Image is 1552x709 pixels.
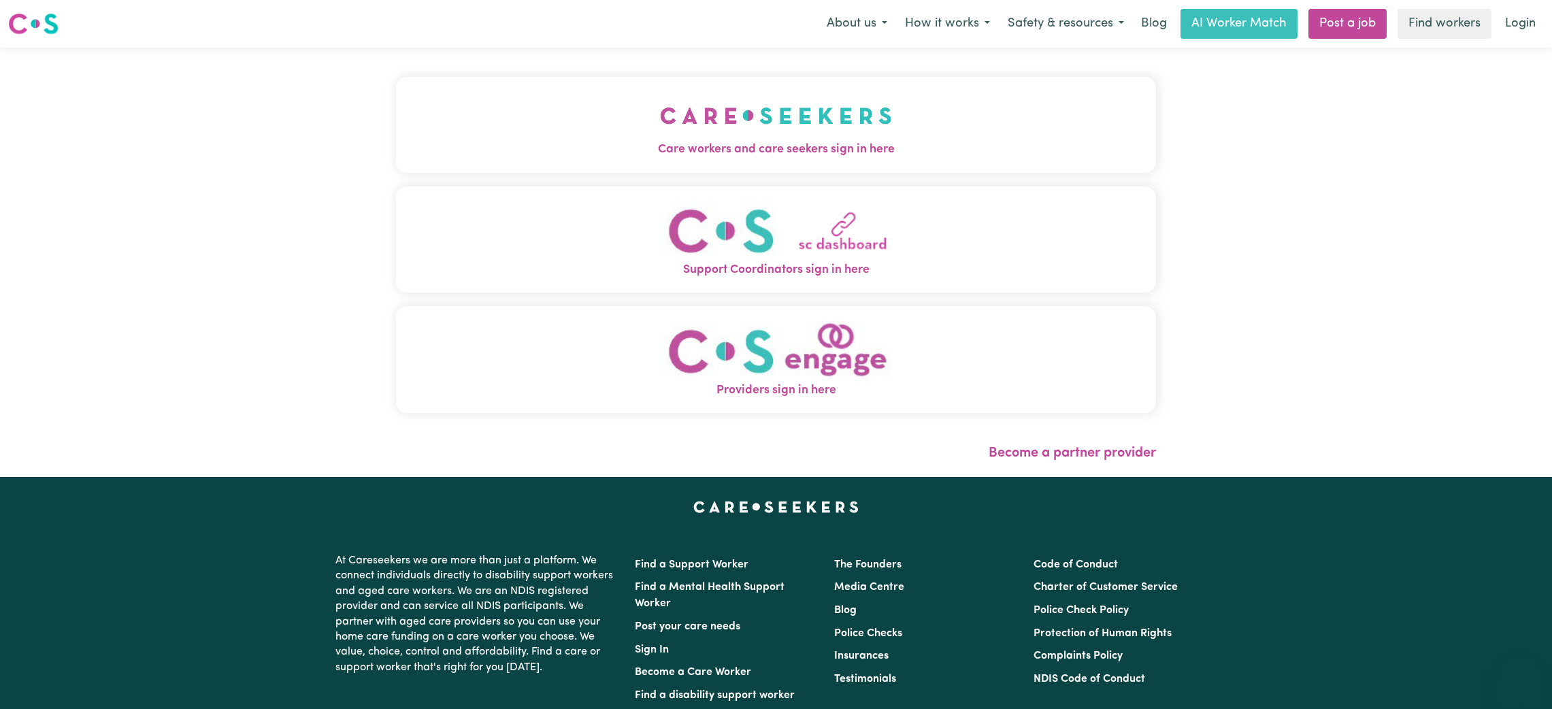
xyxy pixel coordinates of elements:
[635,667,751,678] a: Become a Care Worker
[999,10,1133,38] button: Safety & resources
[834,559,902,570] a: The Founders
[1034,582,1178,593] a: Charter of Customer Service
[1034,559,1118,570] a: Code of Conduct
[1497,9,1544,39] a: Login
[834,674,896,685] a: Testimonials
[8,8,59,39] a: Careseekers logo
[635,690,795,701] a: Find a disability support worker
[396,261,1156,279] span: Support Coordinators sign in here
[1308,9,1387,39] a: Post a job
[396,186,1156,293] button: Support Coordinators sign in here
[8,12,59,36] img: Careseekers logo
[1034,628,1172,639] a: Protection of Human Rights
[834,605,857,616] a: Blog
[1034,605,1129,616] a: Police Check Policy
[1034,674,1145,685] a: NDIS Code of Conduct
[834,582,904,593] a: Media Centre
[896,10,999,38] button: How it works
[989,446,1156,460] a: Become a partner provider
[396,307,1156,414] button: Providers sign in here
[693,501,859,512] a: Careseekers home page
[834,650,889,661] a: Insurances
[1034,650,1123,661] a: Complaints Policy
[635,582,785,609] a: Find a Mental Health Support Worker
[635,559,748,570] a: Find a Support Worker
[834,628,902,639] a: Police Checks
[335,548,618,680] p: At Careseekers we are more than just a platform. We connect individuals directly to disability su...
[1398,9,1491,39] a: Find workers
[1133,9,1175,39] a: Blog
[635,644,669,655] a: Sign In
[818,10,896,38] button: About us
[1180,9,1298,39] a: AI Worker Match
[635,621,740,632] a: Post your care needs
[396,141,1156,159] span: Care workers and care seekers sign in here
[396,77,1156,172] button: Care workers and care seekers sign in here
[396,382,1156,399] span: Providers sign in here
[1498,655,1541,698] iframe: Button to launch messaging window, conversation in progress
